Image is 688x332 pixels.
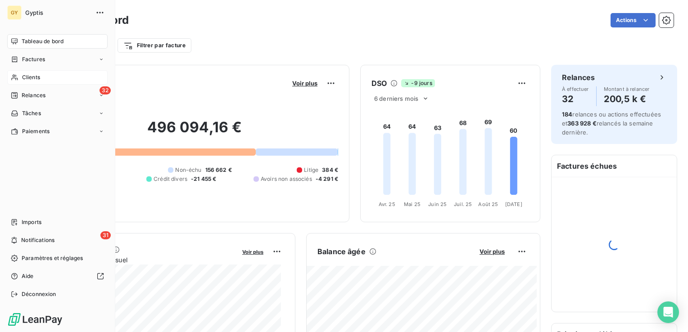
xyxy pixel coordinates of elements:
[240,247,266,256] button: Voir plus
[51,118,338,145] h2: 496 094,16 €
[562,111,572,118] span: 184
[478,201,498,207] tspan: Août 25
[242,249,263,255] span: Voir plus
[562,86,589,92] span: À effectuer
[100,86,111,94] span: 32
[562,72,595,83] h6: Relances
[611,13,656,27] button: Actions
[7,5,22,20] div: GY
[604,86,650,92] span: Montant à relancer
[454,201,472,207] tspan: Juil. 25
[22,109,41,117] span: Tâches
[562,111,661,136] span: relances ou actions effectuées et relancés la semaine dernière.
[505,201,522,207] tspan: [DATE]
[7,269,108,283] a: Aide
[604,92,650,106] h4: 200,5 k €
[154,175,187,183] span: Crédit divers
[379,201,395,207] tspan: Avr. 25
[552,155,677,177] h6: Factures échues
[22,218,41,226] span: Imports
[22,272,34,280] span: Aide
[22,73,40,81] span: Clients
[304,166,318,174] span: Litige
[25,9,90,16] span: Gyptis
[562,92,589,106] h4: 32
[292,80,317,87] span: Voir plus
[290,79,320,87] button: Voir plus
[118,38,191,53] button: Filtrer par facture
[316,175,338,183] span: -4 291 €
[22,290,56,298] span: Déconnexion
[317,246,366,257] h6: Balance âgée
[7,312,63,327] img: Logo LeanPay
[191,175,216,183] span: -21 455 €
[51,255,236,265] span: Chiffre d'affaires mensuel
[22,127,50,135] span: Paiements
[404,201,421,207] tspan: Mai 25
[374,95,418,102] span: 6 derniers mois
[22,55,45,63] span: Factures
[205,166,232,174] span: 156 662 €
[22,91,45,99] span: Relances
[477,247,507,256] button: Voir plus
[175,166,201,174] span: Non-échu
[428,201,447,207] tspan: Juin 25
[261,175,312,183] span: Avoirs non associés
[100,231,111,239] span: 31
[657,301,679,323] div: Open Intercom Messenger
[21,236,54,244] span: Notifications
[22,37,63,45] span: Tableau de bord
[401,79,435,87] span: -9 jours
[22,254,83,262] span: Paramètres et réglages
[371,78,387,89] h6: DSO
[567,120,596,127] span: 363 928 €
[322,166,338,174] span: 384 €
[480,248,505,255] span: Voir plus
